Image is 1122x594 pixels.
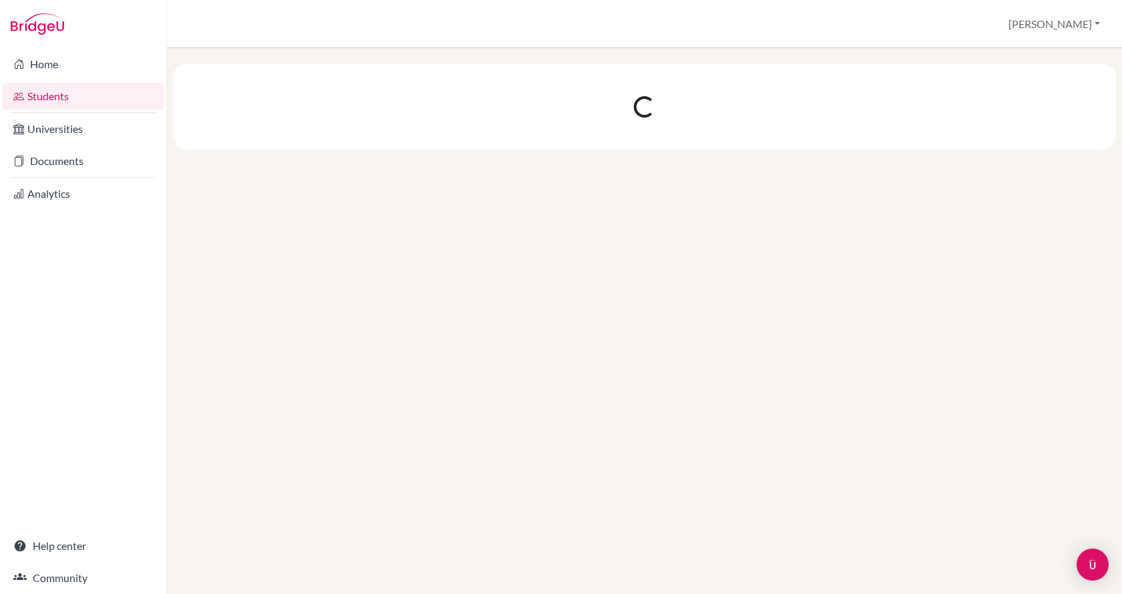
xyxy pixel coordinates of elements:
a: Documents [3,148,164,174]
a: Home [3,51,164,78]
a: Community [3,565,164,591]
div: Open Intercom Messenger [1077,549,1109,581]
a: Analytics [3,180,164,207]
img: Bridge-U [11,13,64,35]
a: Universities [3,116,164,142]
button: [PERSON_NAME] [1002,11,1106,37]
a: Students [3,83,164,110]
a: Help center [3,533,164,559]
